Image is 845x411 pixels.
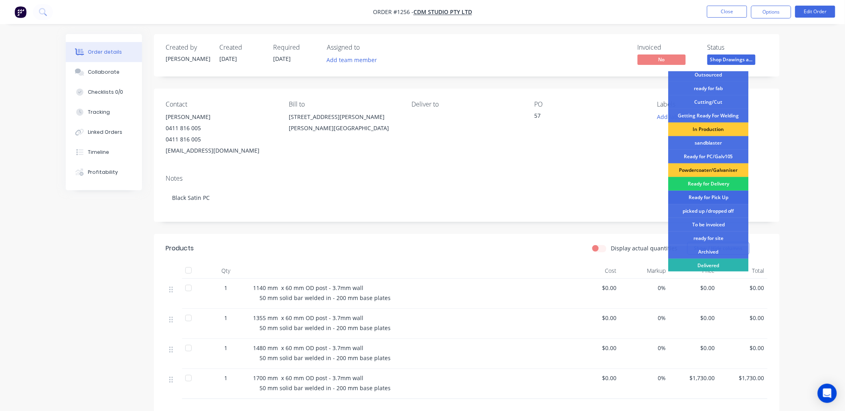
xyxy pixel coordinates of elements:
div: Cutting/Cut [669,95,749,109]
div: PO [535,101,644,108]
button: Shop Drawings a... [707,54,756,66]
div: Products [166,244,194,253]
button: Profitability [66,162,142,182]
span: 1 [225,284,228,292]
span: $0.00 [574,344,617,352]
div: [EMAIL_ADDRESS][DOMAIN_NAME] [166,145,276,156]
div: Linked Orders [88,129,122,136]
span: $0.00 [574,284,617,292]
div: Created [220,44,264,51]
span: Order #1256 - [373,8,413,16]
div: Delivered [669,259,749,272]
button: Tracking [66,102,142,122]
img: Factory [14,6,26,18]
button: Add team member [322,54,381,65]
span: $0.00 [673,344,715,352]
span: $1,730.00 [673,374,715,382]
div: Markup [620,263,669,279]
span: 1700 mm x 60 mm OD post - 3.7mm wall [253,374,364,382]
div: 0411 816 005 [166,123,276,134]
button: Add team member [327,54,382,65]
span: 1 [225,314,228,322]
span: $0.00 [673,314,715,322]
button: Timeline [66,142,142,162]
div: 0411 816 005 [166,134,276,145]
div: Profitability [88,169,118,176]
span: 1 [225,344,228,352]
div: Qty [202,263,250,279]
span: [DATE] [220,55,237,62]
div: Ready for Delivery [669,177,749,191]
div: In Production [669,123,749,136]
span: 1480 mm x 60 mm OD post - 3.7mm wall [253,344,364,352]
div: Notes [166,175,768,182]
span: 50 mm solid bar welded in - 200 mm base plates [260,384,391,392]
div: Status [707,44,768,51]
div: Checklists 0/0 [88,89,123,96]
div: [PERSON_NAME][GEOGRAPHIC_DATA] [289,123,399,134]
div: Collaborate [88,68,120,76]
a: CDM Studio PTY LTD [413,8,472,16]
span: 1355 mm x 60 mm OD post - 3.7mm wall [253,314,364,322]
span: 1140 mm x 60 mm OD post - 3.7mm wall [253,284,364,292]
div: Archived [669,245,749,259]
button: Close [707,6,747,18]
span: $0.00 [673,284,715,292]
span: 50 mm solid bar welded in - 200 mm base plates [260,294,391,302]
div: [PERSON_NAME]0411 816 0050411 816 005[EMAIL_ADDRESS][DOMAIN_NAME] [166,111,276,156]
div: Invoiced [638,44,698,51]
div: Ready for Pick Up [669,191,749,204]
div: Open Intercom Messenger [818,384,837,403]
span: No [638,54,686,64]
label: Display actual quantities [611,244,678,252]
div: Black Satin PC [166,185,768,210]
span: 1 [225,374,228,382]
div: [PERSON_NAME] [166,54,210,63]
div: Created by [166,44,210,51]
div: Deliver to [411,101,521,108]
div: ready for fab [669,82,749,95]
span: [DATE] [274,55,291,62]
div: Cost [571,263,620,279]
div: picked up /dropped off [669,204,749,218]
span: $0.00 [721,344,764,352]
div: To be invoiced [669,218,749,232]
button: Add labels [653,111,690,122]
div: [STREET_ADDRESS][PERSON_NAME][PERSON_NAME][GEOGRAPHIC_DATA] [289,111,399,137]
span: 0% [623,374,666,382]
span: 50 mm solid bar welded in - 200 mm base plates [260,354,391,362]
div: Timeline [88,149,109,156]
span: Shop Drawings a... [707,54,756,64]
button: Edit Order [795,6,835,18]
div: [STREET_ADDRESS][PERSON_NAME] [289,111,399,123]
button: Order details [66,42,142,62]
button: Checklists 0/0 [66,82,142,102]
div: Required [274,44,318,51]
div: 57 [535,111,635,123]
div: Outsourced [669,68,749,82]
div: [PERSON_NAME] [166,111,276,123]
div: Bill to [289,101,399,108]
div: Assigned to [327,44,407,51]
span: 0% [623,314,666,322]
span: $0.00 [721,314,764,322]
span: 50 mm solid bar welded in - 200 mm base plates [260,324,391,332]
span: $0.00 [721,284,764,292]
div: ready for site [669,232,749,245]
div: sandblaster [669,136,749,150]
div: Powdercoater/Galvaniser [669,163,749,177]
span: 0% [623,344,666,352]
div: Order details [88,48,122,56]
div: Contact [166,101,276,108]
button: Linked Orders [66,122,142,142]
div: Getting Ready For Welding [669,109,749,123]
button: Options [751,6,791,18]
div: Tracking [88,109,110,116]
button: Collaborate [66,62,142,82]
span: $0.00 [574,314,617,322]
span: $0.00 [574,374,617,382]
div: Ready for PC/Galv105 [669,150,749,163]
span: $1,730.00 [721,374,764,382]
span: 0% [623,284,666,292]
